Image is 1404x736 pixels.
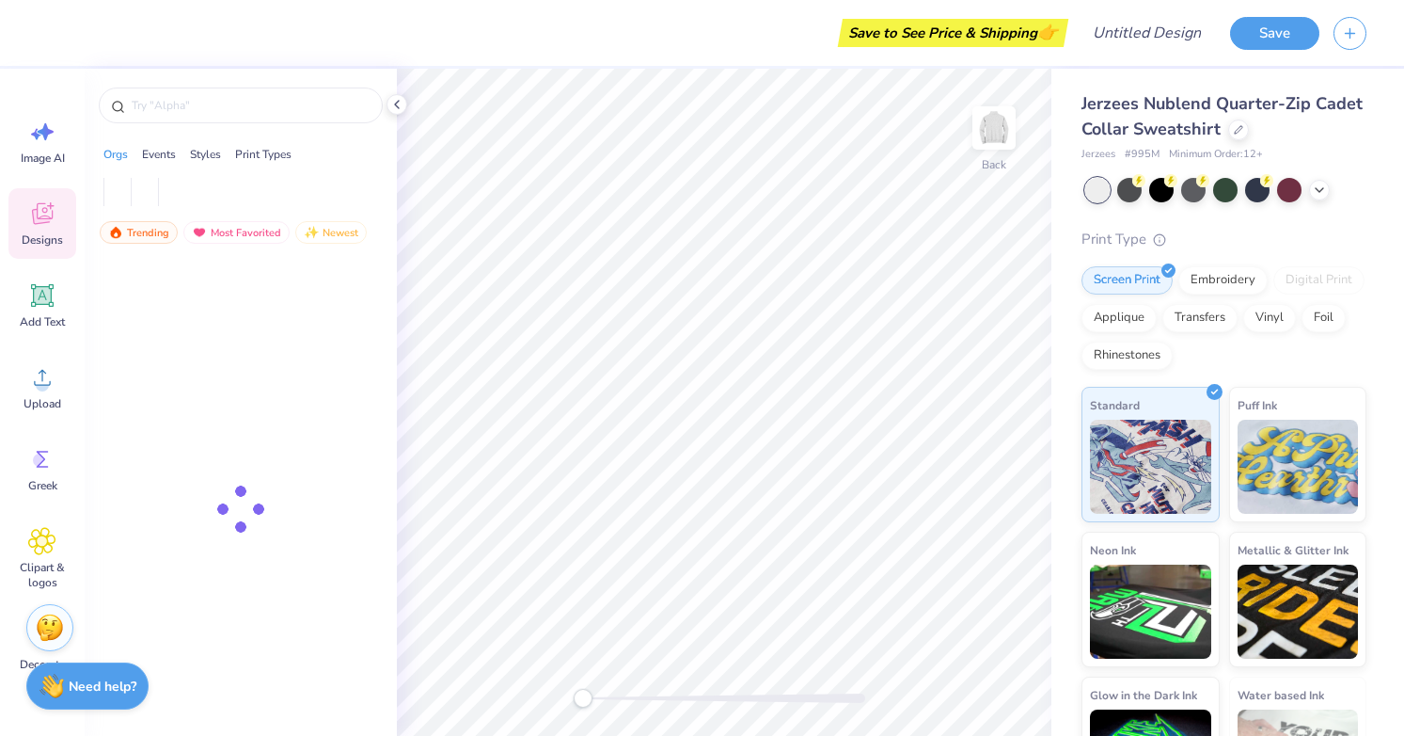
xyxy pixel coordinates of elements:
span: Puff Ink [1238,395,1277,415]
span: Image AI [21,151,65,166]
span: Neon Ink [1090,540,1136,560]
div: Applique [1081,304,1157,332]
span: # 995M [1125,147,1159,163]
div: Print Type [1081,229,1366,250]
input: Try "Alpha" [130,96,371,115]
span: Jerzees [1081,147,1115,163]
img: Metallic & Glitter Ink [1238,565,1359,659]
img: Neon Ink [1090,565,1211,659]
span: Clipart & logos [11,560,73,590]
strong: Need help? [69,678,136,696]
span: Upload [24,396,61,411]
span: Standard [1090,395,1140,415]
span: Jerzees Nublend Quarter-Zip Cadet Collar Sweatshirt [1081,92,1363,140]
div: Save to See Price & Shipping [843,19,1064,47]
div: Foil [1301,304,1346,332]
input: Untitled Design [1078,14,1216,52]
img: newest.gif [304,226,319,239]
div: Print Types [235,146,292,163]
span: Greek [28,478,57,493]
div: Embroidery [1178,266,1268,295]
img: Back [975,109,1013,147]
div: Transfers [1162,304,1238,332]
div: Most Favorited [183,221,290,244]
img: Standard [1090,420,1211,514]
img: Puff Ink [1238,420,1359,514]
div: Orgs [103,146,128,163]
button: Save [1230,17,1319,50]
div: Screen Print [1081,266,1173,295]
div: Trending [100,221,178,244]
img: most_fav.gif [192,226,207,239]
span: Water based Ink [1238,685,1324,705]
div: Digital Print [1273,266,1365,295]
div: Accessibility label [574,689,592,708]
span: 👉 [1037,21,1058,43]
img: trending.gif [108,226,123,239]
div: Back [982,156,1006,173]
div: Vinyl [1243,304,1296,332]
span: Metallic & Glitter Ink [1238,540,1349,560]
span: Glow in the Dark Ink [1090,685,1197,705]
div: Newest [295,221,367,244]
div: Styles [190,146,221,163]
div: Rhinestones [1081,342,1173,370]
span: Add Text [20,314,65,329]
span: Designs [22,232,63,248]
span: Decorate [20,657,65,672]
div: Events [142,146,176,163]
span: Minimum Order: 12 + [1169,147,1263,163]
